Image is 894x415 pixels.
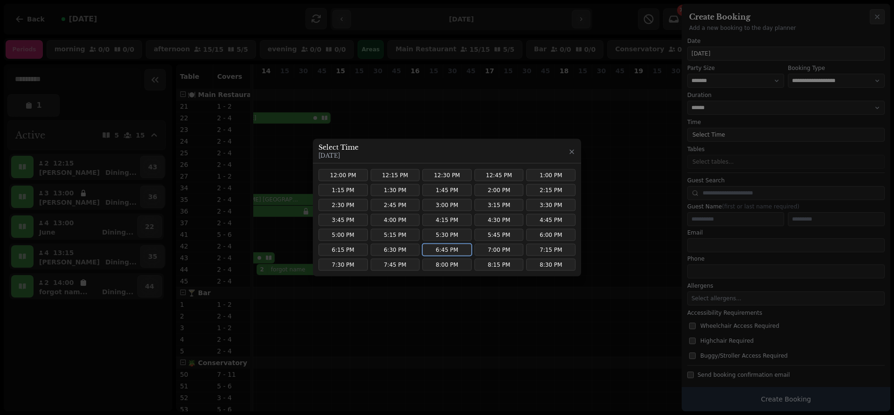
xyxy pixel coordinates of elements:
[371,184,420,196] button: 1:30 PM
[371,169,420,181] button: 12:15 PM
[526,214,576,226] button: 4:45 PM
[526,229,576,241] button: 6:00 PM
[474,244,524,256] button: 7:00 PM
[474,169,524,181] button: 12:45 PM
[371,259,420,271] button: 7:45 PM
[371,244,420,256] button: 6:30 PM
[526,169,576,181] button: 1:00 PM
[318,214,368,226] button: 3:45 PM
[474,184,524,196] button: 2:00 PM
[474,229,524,241] button: 5:45 PM
[318,143,359,152] h3: Select Time
[318,152,359,159] p: [DATE]
[526,244,576,256] button: 7:15 PM
[318,229,368,241] button: 5:00 PM
[318,244,368,256] button: 6:15 PM
[474,214,524,226] button: 4:30 PM
[318,169,368,181] button: 12:00 PM
[474,259,524,271] button: 8:15 PM
[526,259,576,271] button: 8:30 PM
[422,229,472,241] button: 5:30 PM
[422,199,472,211] button: 3:00 PM
[422,214,472,226] button: 4:15 PM
[474,199,524,211] button: 3:15 PM
[422,184,472,196] button: 1:45 PM
[422,244,472,256] button: 6:45 PM
[371,214,420,226] button: 4:00 PM
[371,199,420,211] button: 2:45 PM
[422,259,472,271] button: 8:00 PM
[422,169,472,181] button: 12:30 PM
[526,199,576,211] button: 3:30 PM
[526,184,576,196] button: 2:15 PM
[318,199,368,211] button: 2:30 PM
[318,259,368,271] button: 7:30 PM
[318,184,368,196] button: 1:15 PM
[371,229,420,241] button: 5:15 PM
